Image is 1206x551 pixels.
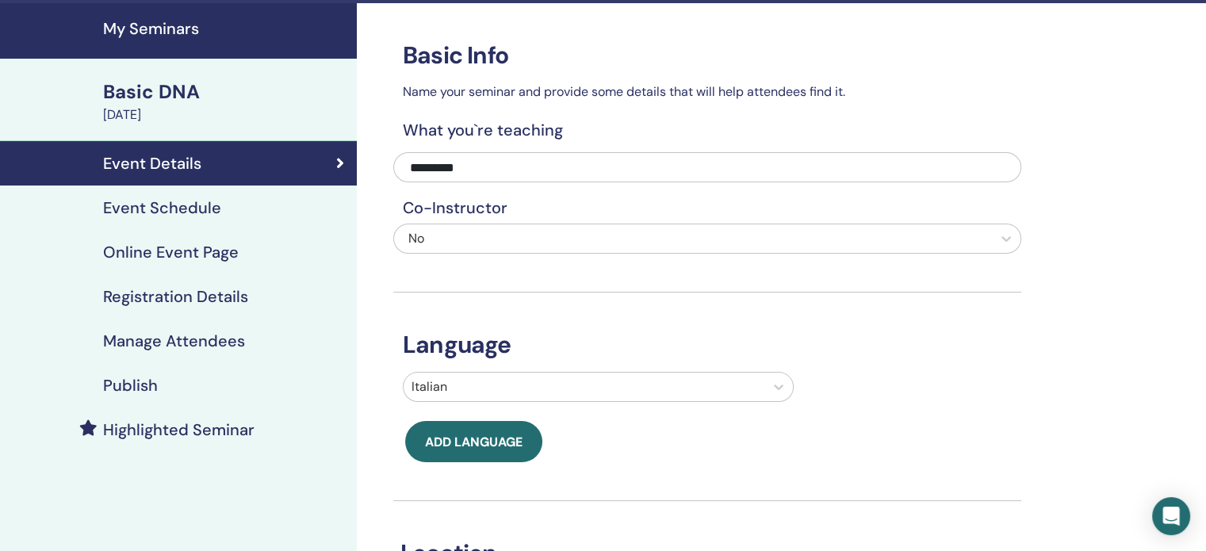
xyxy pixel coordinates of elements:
div: [DATE] [103,105,347,124]
h4: Registration Details [103,287,248,306]
h4: Manage Attendees [103,331,245,350]
h4: Co-Instructor [393,198,1021,217]
h3: Basic Info [393,41,1021,70]
h4: What you`re teaching [393,121,1021,140]
div: Open Intercom Messenger [1152,497,1190,535]
h4: Online Event Page [103,243,239,262]
span: No [408,230,424,247]
h4: Publish [103,376,158,395]
a: Basic DNA[DATE] [94,78,357,124]
button: Add language [405,421,542,462]
h4: Event Schedule [103,198,221,217]
div: Basic DNA [103,78,347,105]
h4: Event Details [103,154,201,173]
span: Add language [425,434,523,450]
p: Name your seminar and provide some details that will help attendees find it. [393,82,1021,101]
h3: Language [393,331,1021,359]
h4: Highlighted Seminar [103,420,255,439]
h4: My Seminars [103,19,347,38]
